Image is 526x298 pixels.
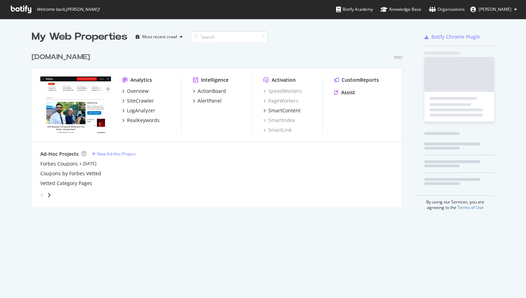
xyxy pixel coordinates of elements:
[381,6,421,13] div: Knowledge Base
[127,97,154,104] div: SiteCrawler
[122,97,154,104] a: SiteCrawler
[424,33,480,40] a: Botify Chrome Plugin
[431,33,480,40] div: Botify Chrome Plugin
[122,88,149,95] a: Overview
[193,97,222,104] a: AlertPanel
[122,117,160,124] a: RealKeywords
[457,204,484,210] a: Terms of Use
[263,97,298,104] a: PageWorkers
[334,76,379,83] a: CustomReports
[342,76,379,83] div: CustomReports
[92,151,136,157] a: New Ad-Hoc Project
[201,76,229,83] div: Intelligence
[429,6,465,13] div: Organizations
[83,161,96,167] a: [DATE]
[32,44,408,207] div: grid
[198,88,226,95] div: ActionBoard
[40,76,111,133] img: forbes.com
[127,107,155,114] div: LogAnalyzer
[191,31,268,43] input: Search
[263,127,292,134] a: SmartLink
[40,151,79,158] div: Ad-Hoc Projects
[142,35,177,39] div: Most recent crawl
[32,52,90,62] div: [DOMAIN_NAME]
[130,76,152,83] div: Analytics
[272,76,296,83] div: Activation
[37,7,99,12] span: Welcome back, [PERSON_NAME] !
[334,89,355,96] a: Assist
[479,6,511,12] span: Dawlat Chebly
[336,6,373,13] div: Botify Academy
[32,30,127,44] div: My Web Properties
[122,107,155,114] a: LogAnalyzer
[97,151,136,157] div: New Ad-Hoc Project
[394,55,402,61] div: Pro
[263,88,302,95] a: SpeedWorkers
[416,195,494,210] div: By using our Services, you are agreeing to the
[40,180,92,187] a: Vetted Category Pages
[133,31,185,42] button: Most recent crawl
[127,88,149,95] div: Overview
[32,52,93,62] a: [DOMAIN_NAME]
[47,192,51,199] div: angle-right
[40,160,78,167] a: Forbes Coupons
[198,97,222,104] div: AlertPanel
[193,88,226,95] a: ActionBoard
[341,89,355,96] div: Assist
[268,107,301,114] div: SmartContent
[263,107,301,114] a: SmartContent
[127,117,160,124] div: RealKeywords
[263,117,295,124] a: SmartIndex
[38,190,47,201] div: angle-left
[465,4,523,15] button: [PERSON_NAME]
[40,170,101,177] a: Coupons by Forbes Vetted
